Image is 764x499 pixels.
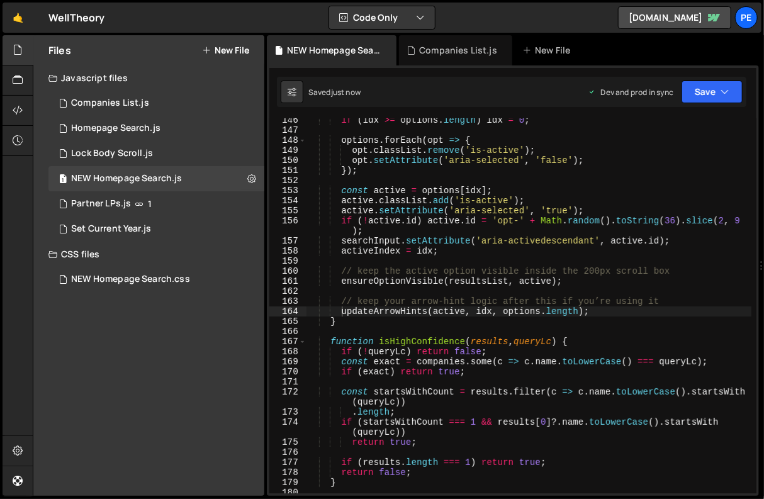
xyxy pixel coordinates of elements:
div: 15879/44964.js [48,116,264,141]
div: Homepage Search.js [71,123,160,134]
div: 156 [269,216,306,236]
div: Dev and prod in sync [588,87,674,98]
div: 172 [269,387,306,407]
div: 149 [269,145,306,155]
div: 176 [269,447,306,457]
div: 179 [269,478,306,488]
div: 163 [269,296,306,306]
div: 169 [269,357,306,367]
div: 15879/44768.js [48,216,264,242]
div: 164 [269,306,306,317]
div: NEW Homepage Search.css [71,274,190,285]
div: WellTheory [48,10,105,25]
div: 15879/44969.css [48,267,264,292]
div: 152 [269,176,306,186]
div: Companies List.js [419,44,497,57]
div: 15879/44968.js [48,166,264,191]
div: 180 [269,488,306,498]
div: 161 [269,276,306,286]
div: 150 [269,155,306,165]
div: Lock Body Scroll.js [71,148,153,159]
div: 171 [269,377,306,387]
div: 170 [269,367,306,377]
div: 177 [269,457,306,468]
div: Saved [308,87,361,98]
button: Save [682,81,743,103]
div: NEW Homepage Search.js [71,173,183,184]
div: 15879/44963.js [48,191,264,216]
div: 15879/42362.js [48,141,264,166]
div: 167 [269,337,306,347]
span: 1 [148,199,152,209]
button: Code Only [329,6,435,29]
div: New File [522,44,575,57]
div: 157 [269,236,306,246]
a: [DOMAIN_NAME] [618,6,731,29]
div: 154 [269,196,306,206]
div: just now [331,87,361,98]
button: New File [202,45,249,55]
div: CSS files [33,242,264,267]
div: 155 [269,206,306,216]
div: 168 [269,347,306,357]
a: Pe [735,6,758,29]
span: 1 [59,175,67,185]
h2: Files [48,43,71,57]
div: 162 [269,286,306,296]
div: 146 [269,115,306,125]
div: 15879/44993.js [48,91,264,116]
div: 174 [269,417,306,437]
div: Set Current Year.js [71,223,151,235]
div: 178 [269,468,306,478]
div: 175 [269,437,306,447]
a: 🤙 [3,3,33,33]
div: 147 [269,125,306,135]
div: 153 [269,186,306,196]
div: 160 [269,266,306,276]
div: 159 [269,256,306,266]
div: 165 [269,317,306,327]
div: 166 [269,327,306,337]
div: 148 [269,135,306,145]
div: 158 [269,246,306,256]
div: 151 [269,165,306,176]
div: Companies List.js [71,98,149,109]
div: NEW Homepage Search.js [287,44,381,57]
div: 173 [269,407,306,417]
div: Partner LPs.js [71,198,131,210]
div: Javascript files [33,65,264,91]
